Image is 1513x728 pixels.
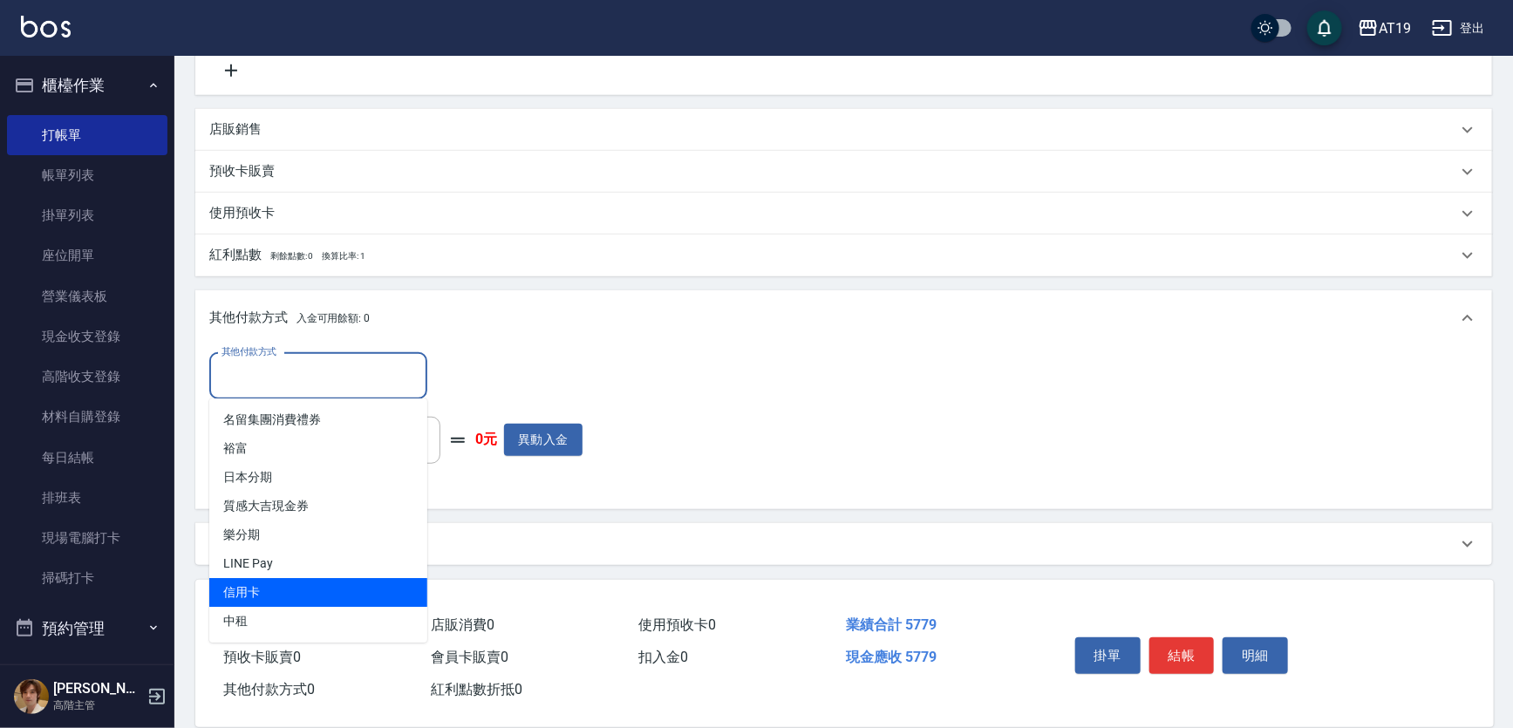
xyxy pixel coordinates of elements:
button: 報表及分析 [7,650,167,696]
span: 紅利點數折抵 0 [431,681,522,697]
span: 質感大吉現金券 [209,492,427,520]
div: 店販銷售 [195,109,1492,151]
span: 使用預收卡 0 [638,616,716,633]
span: 預收卡販賣 0 [223,649,301,665]
div: 預收卡販賣 [195,151,1492,193]
button: save [1307,10,1342,45]
label: 其他付款方式 [221,345,276,358]
span: 業績合計 5779 [846,616,937,633]
a: 排班表 [7,478,167,518]
button: 明細 [1223,637,1288,674]
a: 現金收支登錄 [7,316,167,357]
a: 掃碼打卡 [7,558,167,598]
button: 結帳 [1149,637,1215,674]
span: 日本分期 [209,463,427,492]
a: 材料自購登錄 [7,397,167,437]
p: 高階主管 [53,697,142,713]
strong: 0元 [475,431,497,449]
p: 預收卡販賣 [209,162,275,180]
a: 掛單列表 [7,195,167,235]
div: 備註及來源 [195,523,1492,565]
a: 每日結帳 [7,438,167,478]
a: 現場電腦打卡 [7,518,167,558]
h5: [PERSON_NAME] [53,680,142,697]
a: 打帳單 [7,115,167,155]
div: 使用預收卡 [195,193,1492,235]
span: 店販消費 0 [431,616,494,633]
span: 現金應收 5779 [846,649,937,665]
p: 其他付款方式 [209,309,370,328]
p: 店販銷售 [209,120,262,139]
span: 信用卡 [209,578,427,607]
button: 預約管理 [7,606,167,651]
span: 其他付款方式 0 [223,681,315,697]
span: 扣入金 0 [638,649,688,665]
span: 剩餘點數: 0 [270,251,314,261]
button: 異動入金 [504,424,583,456]
a: 帳單列表 [7,155,167,195]
span: 中租 [209,607,427,636]
div: 其他付款方式入金可用餘額: 0 [195,290,1492,346]
span: 樂分期 [209,520,427,549]
a: 座位開單 [7,235,167,276]
span: 入金可用餘額: 0 [296,312,371,324]
span: LINE Pay [209,549,427,578]
button: 櫃檯作業 [7,63,167,108]
img: Logo [21,16,71,37]
span: 名留集團消費禮券 [209,405,427,434]
a: 營業儀表板 [7,276,167,316]
button: AT19 [1351,10,1418,46]
span: 會員卡販賣 0 [431,649,508,665]
button: 登出 [1425,12,1492,44]
a: 高階收支登錄 [7,357,167,397]
div: AT19 [1379,17,1411,39]
button: 掛單 [1075,637,1141,674]
p: 紅利點數 [209,246,365,265]
span: 裕富 [209,434,427,463]
img: Person [14,679,49,714]
div: 紅利點數剩餘點數: 0換算比率: 1 [195,235,1492,276]
span: 換算比率: 1 [322,251,365,261]
p: 使用預收卡 [209,204,275,222]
